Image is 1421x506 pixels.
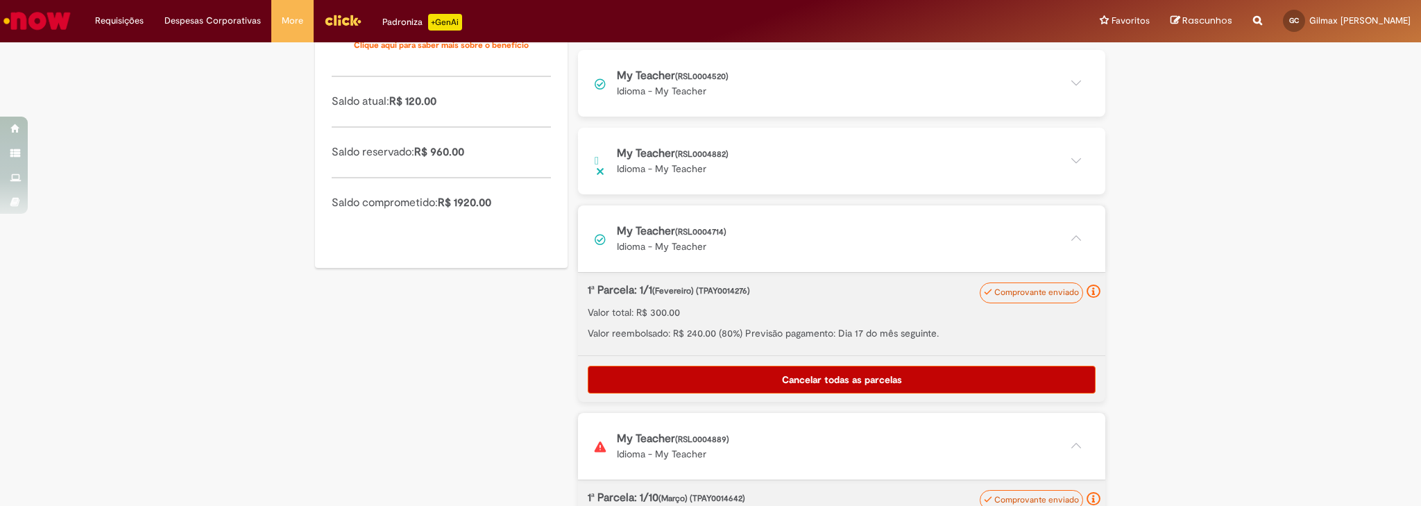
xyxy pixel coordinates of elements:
[994,494,1079,505] span: Comprovante enviado
[588,305,1096,319] p: Valor total: R$ 300.00
[164,14,261,28] span: Despesas Corporativas
[588,282,1023,298] p: 1ª Parcela: 1/1
[282,14,303,28] span: More
[438,196,491,210] span: R$ 1920.00
[95,14,144,28] span: Requisições
[1087,492,1100,506] i: Seu comprovante foi enviado e recebido pelo now. Para folha Ambev: passará para aprovação de seu ...
[588,366,1096,394] button: Cancelar todas as parcelas
[332,195,551,211] p: Saldo comprometido:
[332,94,551,110] p: Saldo atual:
[652,285,750,296] span: (Fevereiro) (TPAY0014276)
[389,94,436,108] span: R$ 120.00
[414,145,464,159] span: R$ 960.00
[382,14,462,31] div: Padroniza
[1289,16,1299,25] span: GC
[332,31,551,59] a: Clique aqui para saber mais sobre o benefício
[1112,14,1150,28] span: Favoritos
[588,490,1023,506] p: 1ª Parcela: 1/10
[324,10,361,31] img: click_logo_yellow_360x200.png
[588,326,1096,340] p: Valor reembolsado: R$ 240.00 (80%) Previsão pagamento: Dia 17 do mês seguinte.
[332,144,551,160] p: Saldo reservado:
[658,493,745,504] span: (Março) (TPAY0014642)
[1,7,73,35] img: ServiceNow
[1182,14,1232,27] span: Rascunhos
[1309,15,1411,26] span: Gilmax [PERSON_NAME]
[428,14,462,31] p: +GenAi
[1171,15,1232,28] a: Rascunhos
[994,287,1079,298] span: Comprovante enviado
